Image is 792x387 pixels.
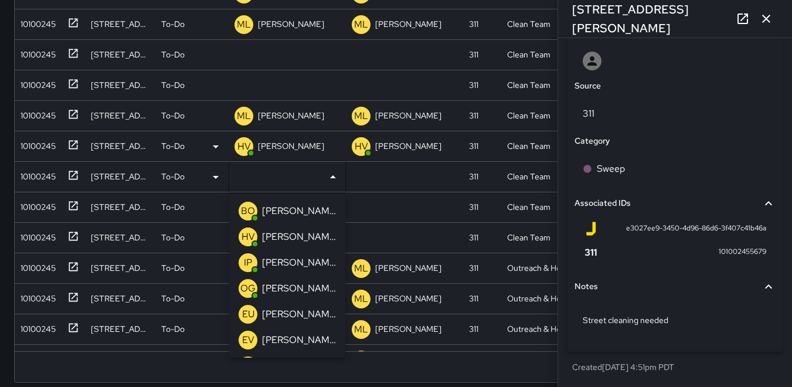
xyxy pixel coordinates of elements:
p: [PERSON_NAME] [262,307,336,321]
p: ML [354,262,368,276]
div: 311 [469,110,478,121]
p: [PERSON_NAME] [375,18,441,30]
p: IP [244,256,252,270]
div: 10100245 [16,318,56,335]
div: 1292 Market Street [91,232,149,243]
div: 1000 Howard Street [91,171,149,182]
div: Clean Team [507,79,550,91]
div: 10100245 [16,349,56,365]
div: 10100245 [16,288,56,304]
p: HV [355,140,368,154]
p: EV [242,333,254,347]
p: [PERSON_NAME] [262,230,336,244]
div: 10100245 [16,74,56,91]
p: [PERSON_NAME] [375,293,441,304]
p: To-Do [161,110,185,121]
div: 10100245 [16,44,56,60]
div: 10100245 [16,13,56,30]
div: 311 [469,232,478,243]
div: 481 Minna Street [91,323,149,335]
p: [PERSON_NAME] [262,333,336,347]
div: 160 6th Street [91,110,149,121]
div: 311 [469,293,478,304]
p: EU [242,307,254,321]
div: 311 [469,79,478,91]
div: Outreach & Hospitality [507,293,569,304]
p: [PERSON_NAME] [262,256,336,270]
p: To-Do [161,262,185,274]
p: To-Do [161,18,185,30]
p: ML [354,322,368,337]
p: ML [354,109,368,123]
div: Clean Team [507,18,550,30]
div: 550 Minna Street [91,49,149,60]
p: [PERSON_NAME] [258,18,324,30]
p: [PERSON_NAME] [375,323,441,335]
div: 725 Minna Street [91,262,149,274]
div: 550 Minna Street [91,79,149,91]
p: [PERSON_NAME] [375,262,441,274]
p: To-Do [161,171,185,182]
p: HV [237,140,251,154]
button: Close [325,169,341,185]
p: [PERSON_NAME] [375,110,441,121]
p: To-Do [161,323,185,335]
p: To-Do [161,140,185,152]
div: Outreach & Hospitality [507,323,569,335]
div: Outreach & Hospitality [507,262,569,274]
div: 10100245 [16,196,56,213]
div: 160 6th Street [91,18,149,30]
div: Clean Team [507,232,550,243]
div: 311 [469,171,478,182]
p: To-Do [161,201,185,213]
p: ML [354,292,368,306]
p: [PERSON_NAME] [258,140,324,152]
div: Clean Team [507,110,550,121]
div: 311 [469,262,478,274]
div: 311 [469,140,478,152]
p: ML [237,18,251,32]
p: To-Do [161,49,185,60]
p: [PERSON_NAME] Overall [262,204,336,218]
div: 1258 Mission Street [91,201,149,213]
p: To-Do [161,293,185,304]
p: ML [237,109,251,123]
p: [PERSON_NAME] [262,281,336,296]
p: ML [354,18,368,32]
div: 463 Minna Street [91,293,149,304]
p: [PERSON_NAME] [258,110,324,121]
p: OG [240,281,256,296]
div: 10100245 [16,257,56,274]
div: 311 [469,18,478,30]
div: Clean Team [507,171,550,182]
p: HV [242,230,255,244]
div: 311 [469,201,478,213]
div: Clean Team [507,201,550,213]
div: 1401 Mission Street [91,140,149,152]
div: 10100245 [16,166,56,182]
div: 311 [469,323,478,335]
div: 10100245 [16,227,56,243]
div: 311 [469,49,478,60]
p: [PERSON_NAME] [375,140,441,152]
div: 10100245 [16,105,56,121]
div: Clean Team [507,140,550,152]
div: 10100245 [16,135,56,152]
p: To-Do [161,232,185,243]
p: To-Do [161,79,185,91]
div: Clean Team [507,49,550,60]
p: BO [241,204,255,218]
